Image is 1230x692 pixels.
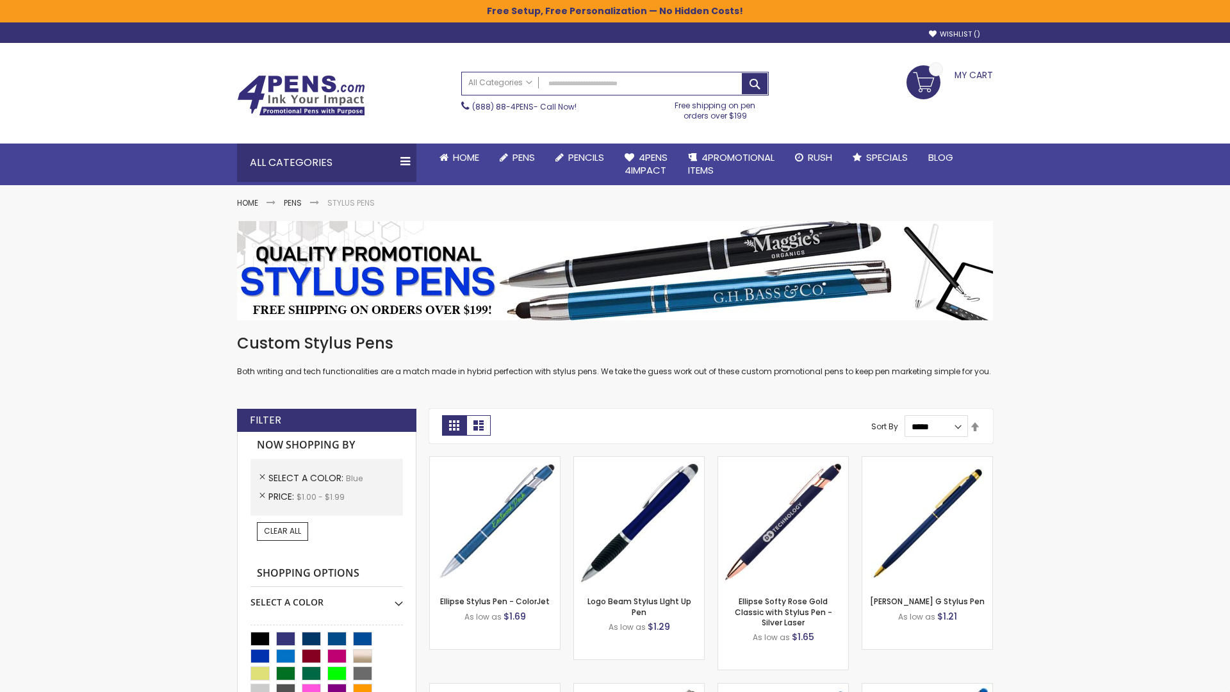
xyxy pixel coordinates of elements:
[237,197,258,208] a: Home
[625,151,668,177] span: 4Pens 4impact
[735,596,832,627] a: Ellipse Softy Rose Gold Classic with Stylus Pen - Silver Laser
[568,151,604,164] span: Pencils
[614,144,678,185] a: 4Pens4impact
[250,560,403,588] strong: Shopping Options
[785,144,842,172] a: Rush
[237,221,993,320] img: Stylus Pens
[472,101,577,112] span: - Call Now!
[440,596,550,607] a: Ellipse Stylus Pen - ColorJet
[928,151,953,164] span: Blog
[792,630,814,643] span: $1.65
[264,525,301,536] span: Clear All
[609,622,646,632] span: As low as
[862,456,992,467] a: Meryl G Stylus Pen-Blue
[662,95,769,121] div: Free shipping on pen orders over $199
[929,29,980,39] a: Wishlist
[587,596,691,617] a: Logo Beam Stylus LIght Up Pen
[250,587,403,609] div: Select A Color
[871,421,898,432] label: Sort By
[430,456,560,467] a: Ellipse Stylus Pen - ColorJet-Blue
[842,144,918,172] a: Specials
[442,415,466,436] strong: Grid
[464,611,502,622] span: As low as
[453,151,479,164] span: Home
[489,144,545,172] a: Pens
[574,456,704,467] a: Logo Beam Stylus LIght Up Pen-Blue
[504,610,526,623] span: $1.69
[808,151,832,164] span: Rush
[678,144,785,185] a: 4PROMOTIONALITEMS
[268,490,297,503] span: Price
[918,144,963,172] a: Blog
[937,610,957,623] span: $1.21
[898,611,935,622] span: As low as
[512,151,535,164] span: Pens
[429,144,489,172] a: Home
[462,72,539,94] a: All Categories
[472,101,534,112] a: (888) 88-4PENS
[237,75,365,116] img: 4Pens Custom Pens and Promotional Products
[257,522,308,540] a: Clear All
[284,197,302,208] a: Pens
[718,456,848,467] a: Ellipse Softy Rose Gold Classic with Stylus Pen - Silver Laser-Blue
[468,78,532,88] span: All Categories
[237,333,993,354] h1: Custom Stylus Pens
[753,632,790,643] span: As low as
[862,457,992,587] img: Meryl G Stylus Pen-Blue
[237,144,416,182] div: All Categories
[250,413,281,427] strong: Filter
[250,432,403,459] strong: Now Shopping by
[268,472,346,484] span: Select A Color
[430,457,560,587] img: Ellipse Stylus Pen - ColorJet-Blue
[574,457,704,587] img: Logo Beam Stylus LIght Up Pen-Blue
[297,491,345,502] span: $1.00 - $1.99
[346,473,363,484] span: Blue
[237,333,993,377] div: Both writing and tech functionalities are a match made in hybrid perfection with stylus pens. We ...
[866,151,908,164] span: Specials
[545,144,614,172] a: Pencils
[688,151,775,177] span: 4PROMOTIONAL ITEMS
[870,596,985,607] a: [PERSON_NAME] G Stylus Pen
[648,620,670,633] span: $1.29
[327,197,375,208] strong: Stylus Pens
[718,457,848,587] img: Ellipse Softy Rose Gold Classic with Stylus Pen - Silver Laser-Blue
